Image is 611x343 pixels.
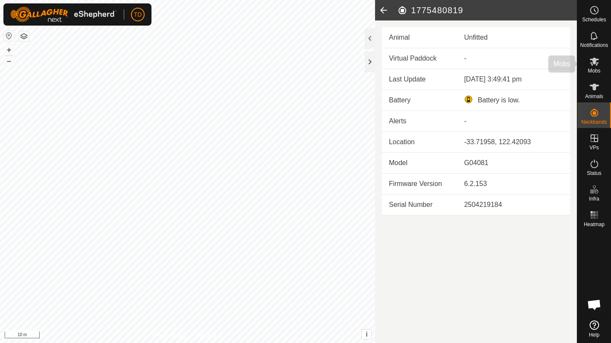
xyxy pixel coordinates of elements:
[382,48,457,69] td: Virtual Paddock
[382,90,457,111] td: Battery
[580,43,608,48] span: Notifications
[382,195,457,215] td: Serial Number
[4,45,14,55] button: +
[397,5,577,15] h2: 1775480819
[4,56,14,66] button: –
[457,111,570,132] td: -
[584,222,605,227] span: Heatmap
[464,55,466,62] app-display-virtual-paddock-transition: -
[464,158,563,168] div: G04081
[582,17,606,22] span: Schedules
[577,317,611,341] a: Help
[154,332,186,340] a: Privacy Policy
[464,200,563,210] div: 2504219184
[585,94,603,99] span: Animals
[588,68,600,73] span: Mobs
[382,153,457,174] td: Model
[382,69,457,90] td: Last Update
[134,10,142,19] span: TD
[464,137,563,147] div: -33.71958, 122.42093
[196,332,221,340] a: Contact Us
[464,32,563,43] div: Unfitted
[382,132,457,153] td: Location
[382,174,457,195] td: Firmware Version
[382,111,457,132] td: Alerts
[587,171,601,176] span: Status
[10,7,117,22] img: Gallagher Logo
[464,179,563,189] div: 6.2.153
[589,145,599,150] span: VPs
[19,31,29,41] button: Map Layers
[582,292,607,317] div: Open chat
[464,74,563,84] div: [DATE] 3:49:41 pm
[589,332,599,337] span: Help
[4,31,14,41] button: Reset Map
[589,196,599,201] span: Infra
[382,27,457,48] td: Animal
[366,331,367,338] span: i
[362,330,371,339] button: i
[464,95,563,105] div: Battery is low.
[581,119,607,125] span: Neckbands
